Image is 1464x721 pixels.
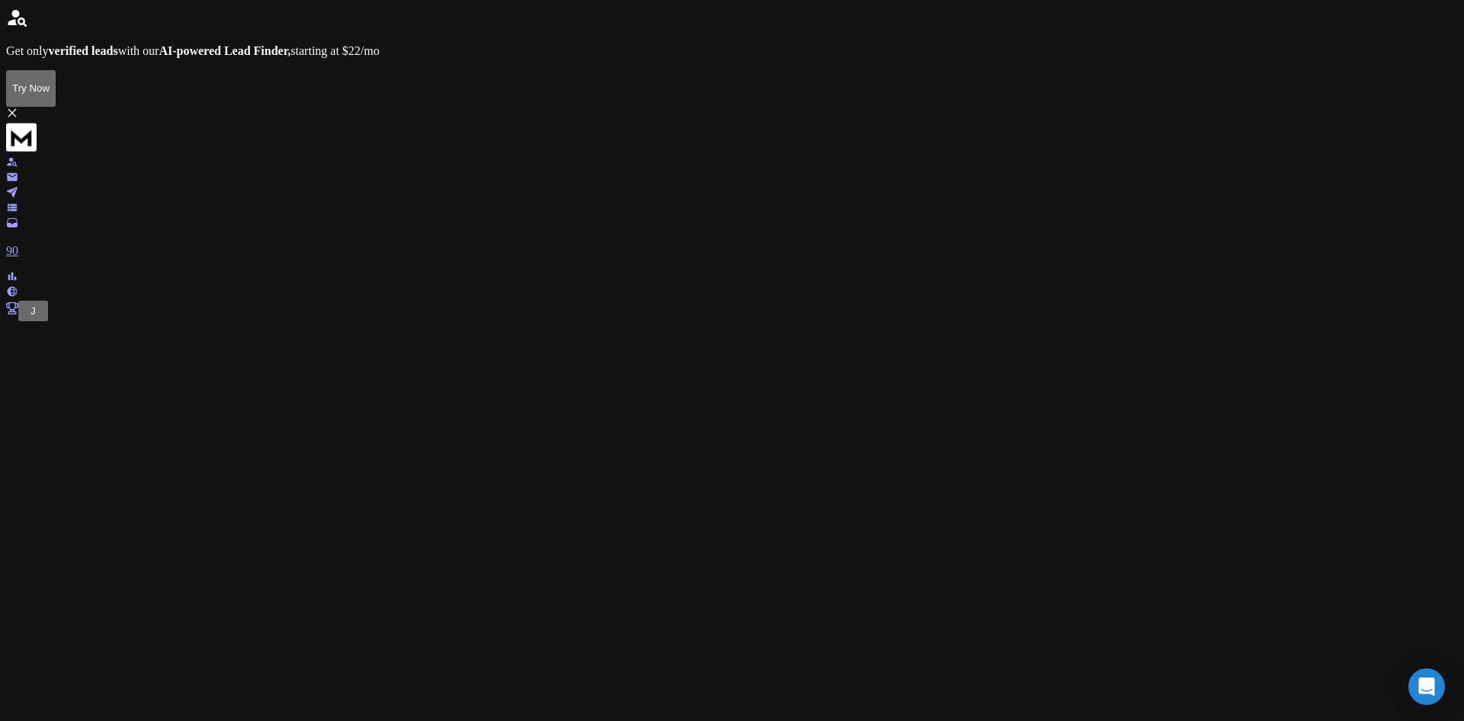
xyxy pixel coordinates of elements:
div: Open Intercom Messenger [1408,668,1445,705]
img: logo [6,122,37,153]
strong: verified leads [49,44,118,57]
button: J [18,301,48,321]
button: J [24,303,42,319]
p: Try Now [12,82,50,94]
span: J [30,305,36,317]
p: 90 [6,244,1458,258]
a: 90 [6,218,1458,258]
button: Try Now [6,70,56,107]
p: Get only with our starting at $22/mo [6,44,1458,58]
strong: AI-powered Lead Finder, [159,44,291,57]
